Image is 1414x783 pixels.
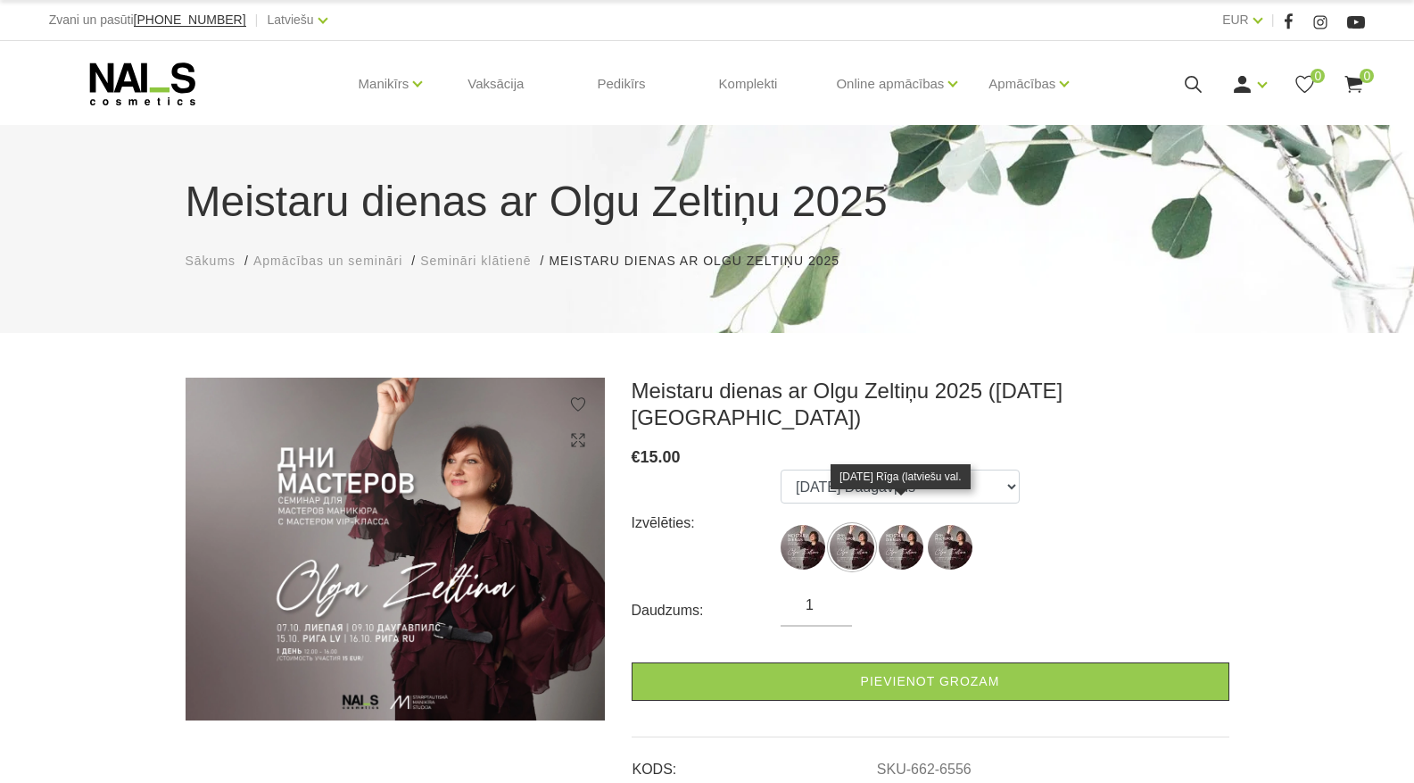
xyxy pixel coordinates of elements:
div: Zvani un pasūti [49,9,246,31]
span: Sākums [186,254,236,268]
a: 0 [1294,73,1316,96]
a: Online apmācības [836,48,944,120]
a: Semināri klātienē [420,252,531,271]
span: € [632,448,641,466]
span: | [255,9,259,31]
a: Latviešu [268,9,314,30]
a: Apmācības [988,48,1055,120]
a: Pedikīrs [583,41,659,127]
span: [PHONE_NUMBER] [134,12,246,27]
img: ... [879,525,923,570]
a: Apmācības un semināri [253,252,402,271]
span: 15.00 [641,448,681,466]
div: Izvēlēties: [632,509,781,537]
a: Manikīrs [359,48,409,120]
h1: Meistaru dienas ar Olgu Zeltiņu 2025 [186,170,1229,234]
img: ... [830,525,874,570]
span: Apmācības un semināri [253,254,402,268]
a: EUR [1222,9,1249,30]
a: Vaksācija [453,41,538,127]
span: Semināri klātienē [420,254,531,268]
span: | [1271,9,1275,31]
img: ... [781,525,825,570]
a: SKU-662-6556 [877,762,972,778]
h3: Meistaru dienas ar Olgu Zeltiņu 2025 ([DATE] [GEOGRAPHIC_DATA]) [632,378,1229,431]
a: 0 [1343,73,1365,96]
td: KODS: [632,746,876,780]
a: Sākums [186,252,236,271]
li: Meistaru dienas ar Olgu Zeltiņu 2025 [549,252,857,271]
a: Pievienot grozam [632,662,1229,701]
a: Komplekti [705,41,792,127]
span: 0 [1360,69,1374,83]
a: [PHONE_NUMBER] [134,13,246,27]
img: Meistaru dienas ar Olgu Zeltiņu 2025 [186,378,605,721]
img: ... [928,525,972,570]
span: 0 [1311,69,1325,83]
div: Daudzums: [632,596,781,625]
